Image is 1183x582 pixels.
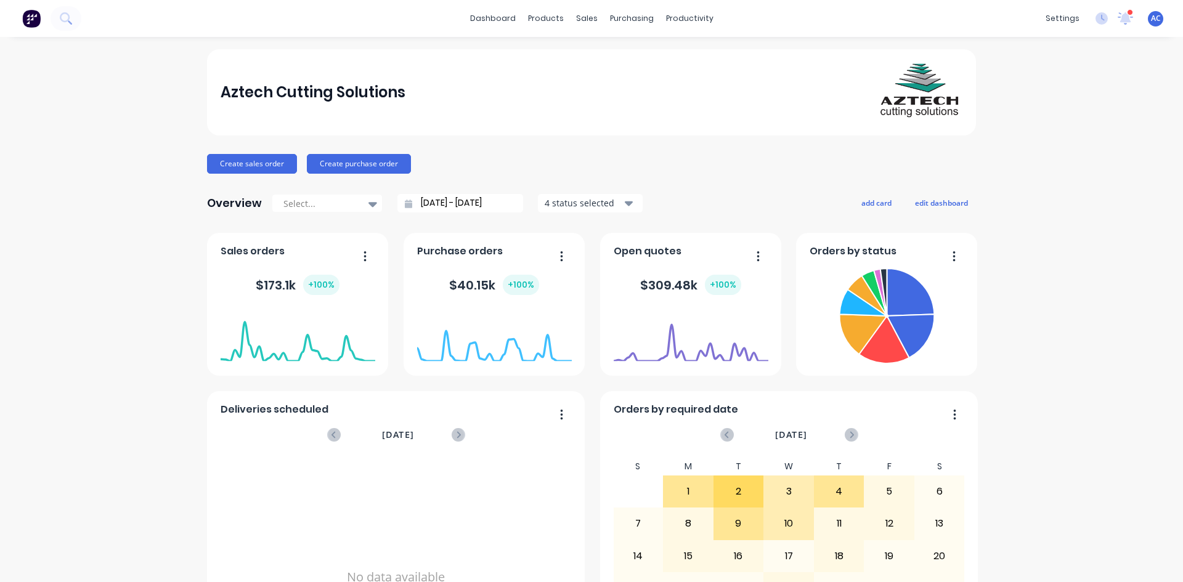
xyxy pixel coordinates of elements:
[864,476,914,507] div: 5
[1039,9,1086,28] div: settings
[864,541,914,572] div: 19
[604,9,660,28] div: purchasing
[713,458,764,475] div: T
[815,541,864,572] div: 18
[570,9,604,28] div: sales
[614,541,663,572] div: 14
[545,196,622,209] div: 4 status selected
[538,194,643,212] button: 4 status selected
[775,428,807,442] span: [DATE]
[714,476,763,507] div: 2
[815,508,864,539] div: 11
[714,508,763,539] div: 9
[614,508,663,539] div: 7
[915,541,964,572] div: 20
[815,476,864,507] div: 4
[417,244,503,259] span: Purchase orders
[764,508,813,539] div: 10
[207,191,262,216] div: Overview
[640,275,741,295] div: $ 309.48k
[663,458,713,475] div: M
[660,9,720,28] div: productivity
[764,476,813,507] div: 3
[1151,13,1161,24] span: AC
[522,9,570,28] div: products
[814,458,864,475] div: T
[763,458,814,475] div: W
[307,154,411,174] button: Create purchase order
[810,244,896,259] span: Orders by status
[914,458,965,475] div: S
[303,275,339,295] div: + 100 %
[864,508,914,539] div: 12
[664,541,713,572] div: 15
[915,508,964,539] div: 13
[449,275,539,295] div: $ 40.15k
[221,402,328,417] span: Deliveries scheduled
[764,541,813,572] div: 17
[613,458,664,475] div: S
[221,244,285,259] span: Sales orders
[853,195,900,211] button: add card
[864,458,914,475] div: F
[664,508,713,539] div: 8
[221,80,405,105] div: Aztech Cutting Solutions
[614,244,681,259] span: Open quotes
[705,275,741,295] div: + 100 %
[714,541,763,572] div: 16
[907,195,976,211] button: edit dashboard
[207,154,297,174] button: Create sales order
[876,49,962,135] img: Aztech Cutting Solutions
[664,476,713,507] div: 1
[256,275,339,295] div: $ 173.1k
[382,428,414,442] span: [DATE]
[22,9,41,28] img: Factory
[915,476,964,507] div: 6
[464,9,522,28] a: dashboard
[503,275,539,295] div: + 100 %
